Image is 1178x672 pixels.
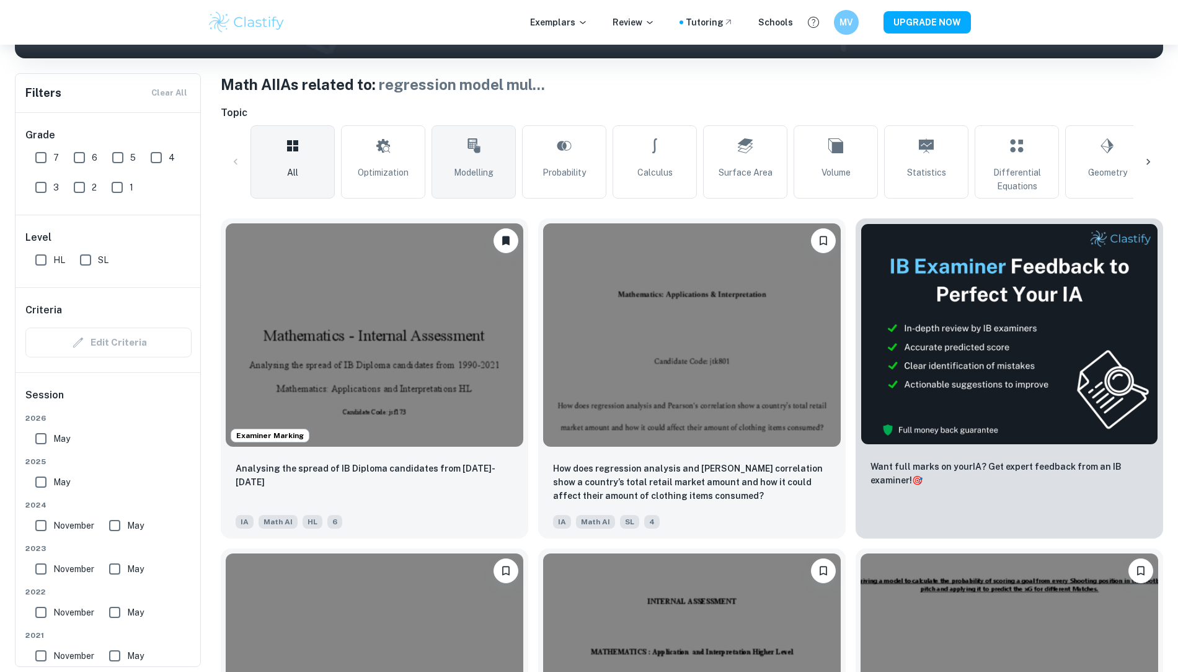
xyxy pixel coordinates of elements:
[811,558,836,583] button: Bookmark
[576,515,615,529] span: Math AI
[379,76,545,93] span: regression model mul ...
[907,166,946,179] span: Statistics
[236,515,254,529] span: IA
[53,432,70,446] span: May
[169,151,175,164] span: 4
[912,475,923,485] span: 🎯
[259,515,298,529] span: Math AI
[127,606,144,619] span: May
[207,10,286,35] img: Clastify logo
[226,223,523,447] img: Math AI IA example thumbnail: Analysing the spread of IB Diploma candi
[130,181,133,194] span: 1
[53,562,94,576] span: November
[620,515,639,529] span: SL
[644,515,660,529] span: 4
[530,16,588,29] p: Exemplars
[25,586,192,598] span: 2022
[821,166,851,179] span: Volume
[553,515,571,529] span: IA
[53,151,59,164] span: 7
[803,12,824,33] button: Help and Feedback
[25,456,192,467] span: 2025
[53,181,59,194] span: 3
[221,105,1163,120] h6: Topic
[53,606,94,619] span: November
[811,228,836,253] button: Bookmark
[25,230,192,245] h6: Level
[98,253,108,267] span: SL
[839,16,854,29] h6: MV
[25,328,192,357] div: Criteria filters are unavailable when searching by topic
[25,630,192,641] span: 2021
[327,515,342,529] span: 6
[25,388,192,413] h6: Session
[92,181,97,194] span: 2
[25,84,61,102] h6: Filters
[494,228,518,253] button: Unbookmark
[719,166,773,179] span: Surface Area
[287,166,298,179] span: All
[127,519,144,532] span: May
[25,543,192,554] span: 2023
[538,218,846,539] a: BookmarkHow does regression analysis and Pearson's correlation show a country’s total retail mark...
[231,430,309,441] span: Examiner Marking
[834,10,859,35] button: MV
[53,519,94,532] span: November
[25,413,192,424] span: 2026
[127,649,144,663] span: May
[221,218,528,539] a: Examiner MarkingUnbookmarkAnalysing the spread of IB Diploma candidates from 1990-2021IAMath AIHL6
[25,500,192,511] span: 2024
[553,462,831,503] p: How does regression analysis and Pearson's correlation show a country’s total retail market amoun...
[92,151,97,164] span: 6
[236,462,513,489] p: Analysing the spread of IB Diploma candidates from 1990-2021
[1088,166,1127,179] span: Geometry
[637,166,673,179] span: Calculus
[542,166,586,179] span: Probability
[1128,558,1153,583] button: Bookmark
[883,11,971,34] button: UPGRADE NOW
[686,16,733,29] a: Tutoring
[303,515,322,529] span: HL
[543,223,841,447] img: Math AI IA example thumbnail: How does regression analysis and Pearson
[494,558,518,583] button: Bookmark
[613,16,655,29] p: Review
[358,166,409,179] span: Optimization
[758,16,793,29] a: Schools
[221,73,1163,96] h1: Math AI IAs related to:
[25,128,192,143] h6: Grade
[861,223,1158,445] img: Thumbnail
[53,475,70,489] span: May
[53,649,94,663] span: November
[454,166,494,179] span: Modelling
[25,303,62,318] h6: Criteria
[127,562,144,576] span: May
[870,460,1148,487] p: Want full marks on your IA ? Get expert feedback from an IB examiner!
[53,253,65,267] span: HL
[130,151,136,164] span: 5
[856,218,1163,539] a: ThumbnailWant full marks on yourIA? Get expert feedback from an IB examiner!
[980,166,1053,193] span: Differential Equations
